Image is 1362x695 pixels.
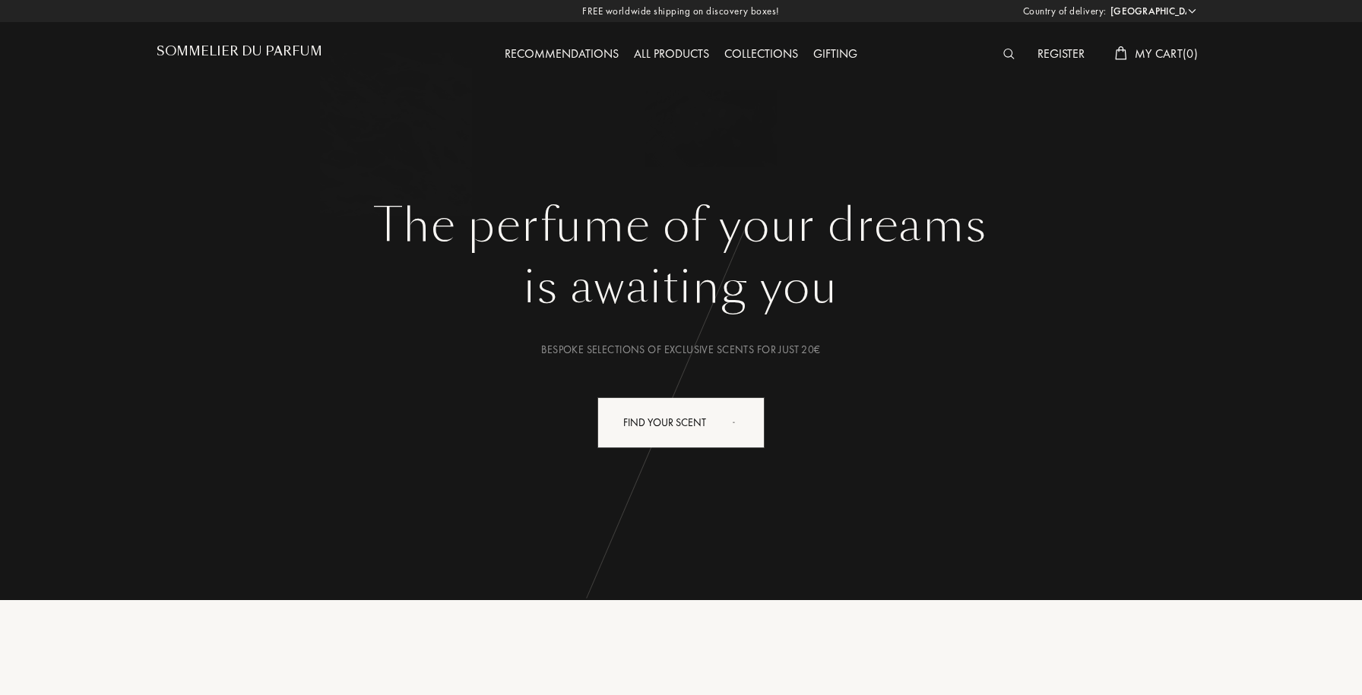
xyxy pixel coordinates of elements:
[1115,46,1127,60] img: cart_white.svg
[626,46,717,62] a: All products
[1030,46,1092,62] a: Register
[806,46,865,62] a: Gifting
[1023,4,1107,19] span: Country of delivery:
[586,397,776,448] a: Find your scentanimation
[157,44,322,65] a: Sommelier du Parfum
[168,342,1194,358] div: Bespoke selections of exclusive scents for just 20€
[168,253,1194,321] div: is awaiting you
[806,45,865,65] div: Gifting
[1135,46,1198,62] span: My Cart ( 0 )
[717,46,806,62] a: Collections
[597,397,765,448] div: Find your scent
[157,44,322,58] h1: Sommelier du Parfum
[1003,49,1015,59] img: search_icn_white.svg
[727,406,758,437] div: animation
[717,45,806,65] div: Collections
[1030,45,1092,65] div: Register
[626,45,717,65] div: All products
[497,46,626,62] a: Recommendations
[168,198,1194,253] h1: The perfume of your dreams
[497,45,626,65] div: Recommendations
